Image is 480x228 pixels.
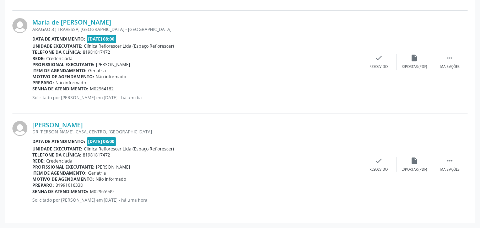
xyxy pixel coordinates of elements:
[83,152,110,158] span: 81981817472
[32,164,95,170] b: Profissional executante:
[32,146,82,152] b: Unidade executante:
[32,55,45,62] b: Rede:
[88,170,106,176] span: Geriatria
[375,54,383,62] i: check
[96,74,126,80] span: Não informado
[96,62,130,68] span: [PERSON_NAME]
[55,80,86,86] span: Não informado
[401,167,427,172] div: Exportar (PDF)
[12,18,27,33] img: img
[370,167,388,172] div: Resolvido
[32,68,87,74] b: Item de agendamento:
[32,26,361,32] div: ARAGAO 3¦ TRAVESSA, [GEOGRAPHIC_DATA] - [GEOGRAPHIC_DATA]
[83,49,110,55] span: 81981817472
[32,182,54,188] b: Preparo:
[84,146,174,152] span: Clínica Reflorescer Ltda (Espaço Reflorescer)
[32,152,81,158] b: Telefone da clínica:
[32,197,361,203] p: Solicitado por [PERSON_NAME] em [DATE] - há uma hora
[88,68,106,74] span: Geriatria
[46,55,72,62] span: Credenciada
[32,18,111,26] a: Maria de [PERSON_NAME]
[12,121,27,136] img: img
[410,54,418,62] i: insert_drive_file
[32,43,82,49] b: Unidade executante:
[32,86,88,92] b: Senha de atendimento:
[84,43,174,49] span: Clínica Reflorescer Ltda (Espaço Reflorescer)
[32,129,361,135] div: DR [PERSON_NAME], CASA, CENTRO, [GEOGRAPHIC_DATA]
[87,35,117,43] span: [DATE] 08:00
[32,170,87,176] b: Item de agendamento:
[96,164,130,170] span: [PERSON_NAME]
[96,176,126,182] span: Não informado
[446,54,454,62] i: 
[90,86,114,92] span: M02964182
[440,64,459,69] div: Mais ações
[401,64,427,69] div: Exportar (PDF)
[370,64,388,69] div: Resolvido
[32,138,85,144] b: Data de atendimento:
[32,189,88,195] b: Senha de atendimento:
[410,157,418,165] i: insert_drive_file
[90,189,114,195] span: M02965949
[55,182,83,188] span: 81991016338
[375,157,383,165] i: check
[32,80,54,86] b: Preparo:
[32,121,83,129] a: [PERSON_NAME]
[87,137,117,145] span: [DATE] 08:00
[32,95,361,101] p: Solicitado por [PERSON_NAME] em [DATE] - há um dia
[32,158,45,164] b: Rede:
[440,167,459,172] div: Mais ações
[46,158,72,164] span: Credenciada
[32,176,94,182] b: Motivo de agendamento:
[32,49,81,55] b: Telefone da clínica:
[32,62,95,68] b: Profissional executante:
[32,74,94,80] b: Motivo de agendamento:
[446,157,454,165] i: 
[32,36,85,42] b: Data de atendimento:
